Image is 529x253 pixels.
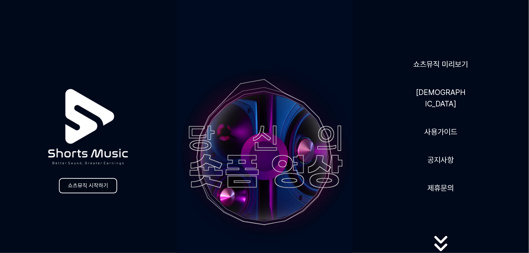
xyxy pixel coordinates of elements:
[425,180,457,197] button: 제휴문의
[425,151,457,168] a: 공지사항
[411,56,471,73] a: 쇼츠뮤직 미리보기
[422,123,460,140] a: 사용가이드
[413,84,469,112] a: [DEMOGRAPHIC_DATA]
[31,70,145,184] img: logo
[59,178,117,193] a: 쇼츠뮤직 시작하기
